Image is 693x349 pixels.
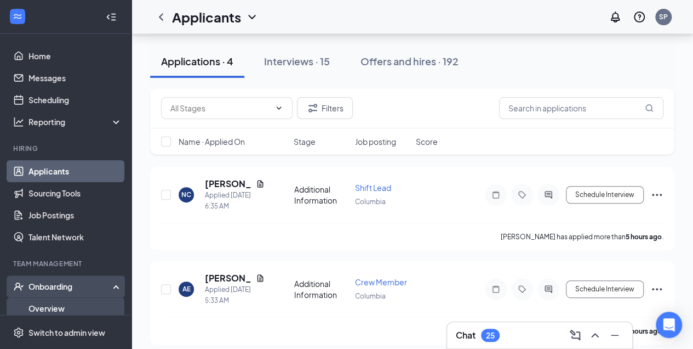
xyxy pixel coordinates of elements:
svg: UserCheck [13,281,24,292]
span: Name · Applied On [179,136,245,147]
a: Sourcing Tools [28,182,122,204]
svg: Document [256,179,265,188]
button: ComposeMessage [566,327,584,344]
svg: ActiveChat [542,190,555,199]
svg: Note [489,285,502,294]
span: Shift Lead [355,183,391,193]
h1: Applicants [172,8,241,26]
svg: QuestionInfo [633,10,646,24]
div: Interviews · 15 [264,54,330,68]
input: Search in applications [499,97,663,119]
div: Additional Information [294,184,348,206]
svg: Notifications [609,10,622,24]
input: All Stages [170,102,270,114]
div: NC [181,190,191,199]
svg: Analysis [13,116,24,127]
p: [PERSON_NAME] has applied more than . [501,232,663,241]
svg: ChevronDown [245,10,259,24]
span: Columbia [355,198,386,206]
svg: Tag [516,190,529,199]
svg: ChevronLeft [154,10,168,24]
button: ChevronUp [586,327,604,344]
div: Open Intercom Messenger [656,312,682,338]
svg: MagnifyingGlass [645,104,654,112]
div: Hiring [13,144,120,153]
div: Reporting [28,116,123,127]
button: Schedule Interview [566,280,644,298]
div: Applied [DATE] 5:33 AM [205,284,265,306]
svg: Ellipses [650,283,663,296]
a: Home [28,45,122,67]
button: Schedule Interview [566,186,644,204]
div: Switch to admin view [28,327,105,338]
svg: ChevronDown [274,104,283,112]
b: 5 hours ago [626,233,662,241]
div: Applied [DATE] 6:35 AM [205,190,265,212]
button: Filter Filters [297,97,353,119]
span: Columbia [355,292,386,300]
svg: Tag [516,285,529,294]
svg: Note [489,190,502,199]
a: Applicants [28,160,122,182]
h5: [PERSON_NAME] [205,178,251,190]
span: Stage [294,136,316,147]
b: 6 hours ago [626,327,662,335]
div: SP [659,12,668,21]
svg: Collapse [106,12,117,22]
div: Offers and hires · 192 [360,54,459,68]
svg: Filter [306,102,319,115]
a: Job Postings [28,204,122,226]
span: Crew Member [355,277,407,287]
div: Onboarding [28,281,113,292]
svg: ComposeMessage [569,329,582,342]
a: Messages [28,67,122,89]
button: Minimize [606,327,623,344]
svg: ChevronUp [588,329,602,342]
div: AE [182,284,191,294]
a: Scheduling [28,89,122,111]
svg: Document [256,274,265,283]
span: Score [416,136,438,147]
span: Job posting [354,136,396,147]
svg: Ellipses [650,188,663,201]
div: Additional Information [294,278,348,300]
div: 25 [486,331,495,340]
h5: [PERSON_NAME] [205,272,251,284]
svg: WorkstreamLogo [12,11,23,22]
a: Overview [28,297,122,319]
h3: Chat [456,329,476,341]
div: Team Management [13,259,120,268]
svg: ActiveChat [542,285,555,294]
svg: Minimize [608,329,621,342]
svg: Settings [13,327,24,338]
div: Applications · 4 [161,54,233,68]
a: Talent Network [28,226,122,248]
